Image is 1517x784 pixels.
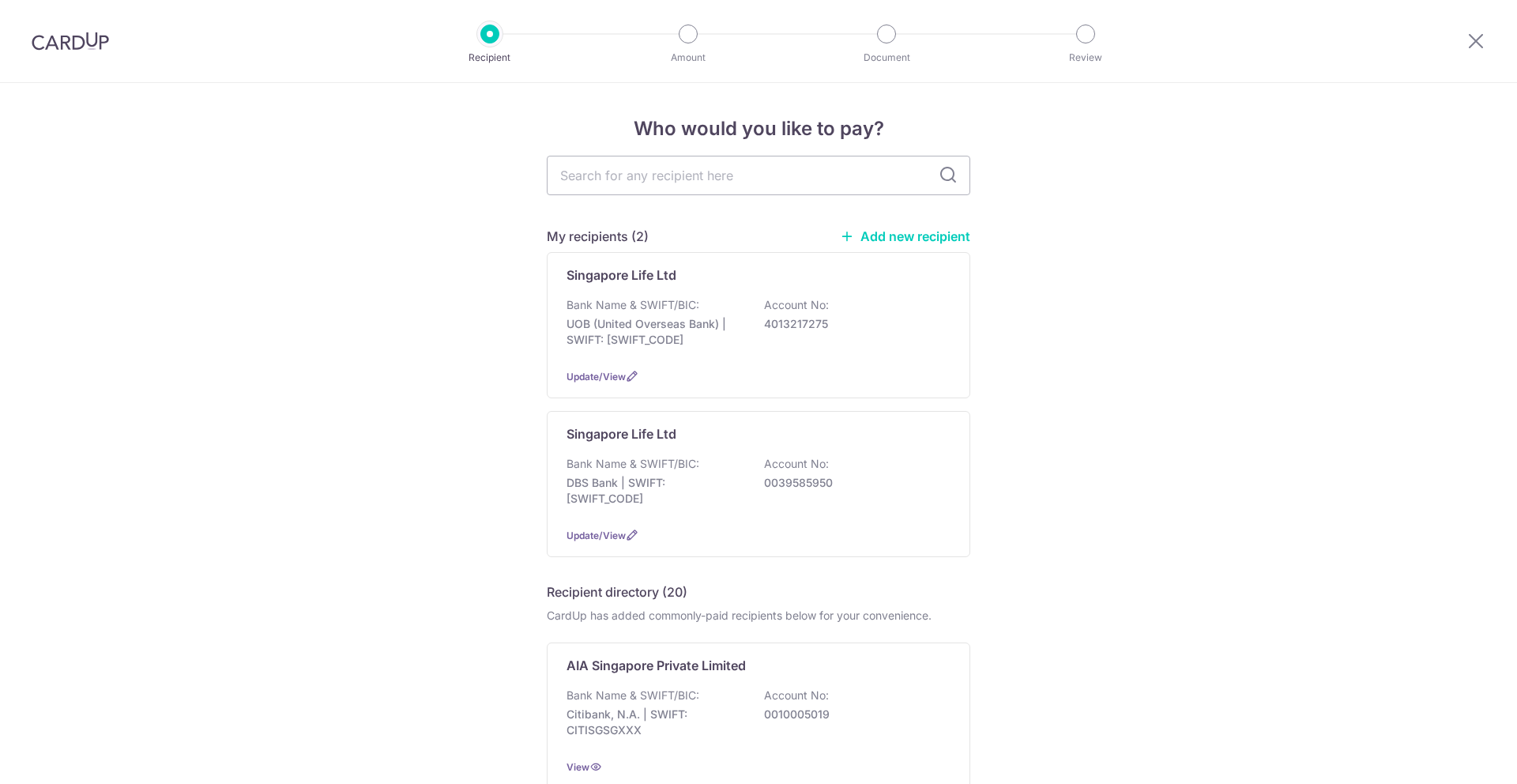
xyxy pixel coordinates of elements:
p: Amount [630,50,747,66]
p: 0010005019 [764,707,941,722]
p: Bank Name & SWIFT/BIC: [567,688,699,703]
p: AIA Singapore Private Limited [567,656,746,675]
h5: My recipients (2) [547,227,649,246]
p: Recipient [431,50,548,66]
a: Update/View [567,371,626,383]
a: View [567,761,589,773]
img: CardUp [32,32,109,51]
input: Search for any recipient here [547,156,970,195]
p: Citibank, N.A. | SWIFT: CITISGSGXXX [567,707,743,738]
iframe: Opens a widget where you can find more information [1416,737,1501,776]
h4: Who would you like to pay? [547,115,970,143]
p: Bank Name & SWIFT/BIC: [567,297,699,313]
a: Update/View [567,530,626,541]
p: Review [1027,50,1144,66]
p: 0039585950 [764,475,941,491]
p: Document [828,50,945,66]
p: Account No: [764,297,829,313]
a: Add new recipient [840,228,970,244]
p: Singapore Life Ltd [567,266,676,285]
h5: Recipient directory (20) [547,582,687,601]
p: 4013217275 [764,316,941,332]
p: UOB (United Overseas Bank) | SWIFT: [SWIFT_CODE] [567,316,743,348]
p: Singapore Life Ltd [567,424,676,443]
p: DBS Bank | SWIFT: [SWIFT_CODE] [567,475,743,507]
div: CardUp has added commonly-paid recipients below for your convenience. [547,608,970,624]
p: Bank Name & SWIFT/BIC: [567,456,699,472]
p: Account No: [764,456,829,472]
p: Account No: [764,688,829,703]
